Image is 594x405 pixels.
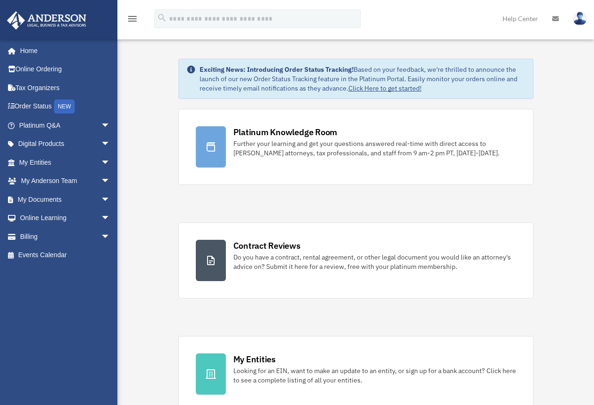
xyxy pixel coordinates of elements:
strong: Exciting News: Introducing Order Status Tracking! [200,65,354,74]
a: Platinum Knowledge Room Further your learning and get your questions answered real-time with dire... [178,109,533,185]
div: Platinum Knowledge Room [233,126,338,138]
div: Further your learning and get your questions answered real-time with direct access to [PERSON_NAM... [233,139,516,158]
span: arrow_drop_down [101,172,120,191]
a: Digital Productsarrow_drop_down [7,135,124,153]
div: Based on your feedback, we're thrilled to announce the launch of our new Order Status Tracking fe... [200,65,525,93]
a: Home [7,41,120,60]
span: arrow_drop_down [101,227,120,246]
a: Order StatusNEW [7,97,124,116]
span: arrow_drop_down [101,135,120,154]
i: search [157,13,167,23]
a: My Entitiesarrow_drop_down [7,153,124,172]
a: Events Calendar [7,246,124,265]
img: User Pic [573,12,587,25]
a: My Anderson Teamarrow_drop_down [7,172,124,191]
a: Online Learningarrow_drop_down [7,209,124,228]
a: menu [127,16,138,24]
div: Contract Reviews [233,240,301,252]
div: Do you have a contract, rental agreement, or other legal document you would like an attorney's ad... [233,252,516,271]
span: arrow_drop_down [101,209,120,228]
a: Tax Organizers [7,78,124,97]
a: My Documentsarrow_drop_down [7,190,124,209]
span: arrow_drop_down [101,153,120,172]
div: My Entities [233,353,276,365]
a: Click Here to get started! [348,84,422,92]
div: NEW [54,99,75,114]
i: menu [127,13,138,24]
a: Billingarrow_drop_down [7,227,124,246]
a: Contract Reviews Do you have a contract, rental agreement, or other legal document you would like... [178,222,533,298]
img: Anderson Advisors Platinum Portal [4,11,89,30]
a: Platinum Q&Aarrow_drop_down [7,116,124,135]
span: arrow_drop_down [101,190,120,209]
div: Looking for an EIN, want to make an update to an entity, or sign up for a bank account? Click her... [233,366,516,385]
span: arrow_drop_down [101,116,120,135]
a: Online Ordering [7,60,124,79]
